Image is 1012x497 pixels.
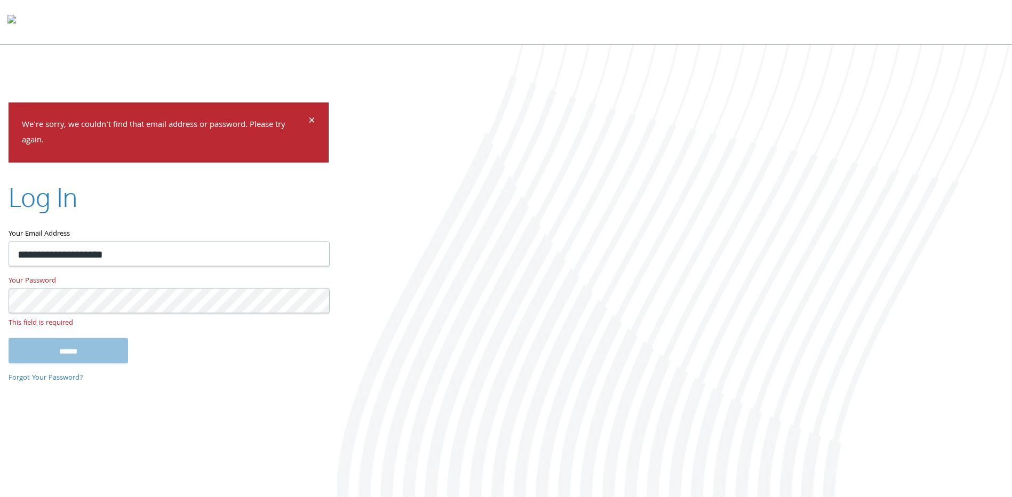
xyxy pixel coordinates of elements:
button: Dismiss alert [308,116,315,129]
span: × [308,111,315,132]
h2: Log In [9,179,77,215]
p: We're sorry, we couldn't find that email address or password. Please try again. [22,118,307,149]
small: This field is required [9,317,329,329]
img: todyl-logo-dark.svg [7,11,16,33]
a: Forgot Your Password? [9,373,83,384]
label: Your Password [9,275,329,288]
